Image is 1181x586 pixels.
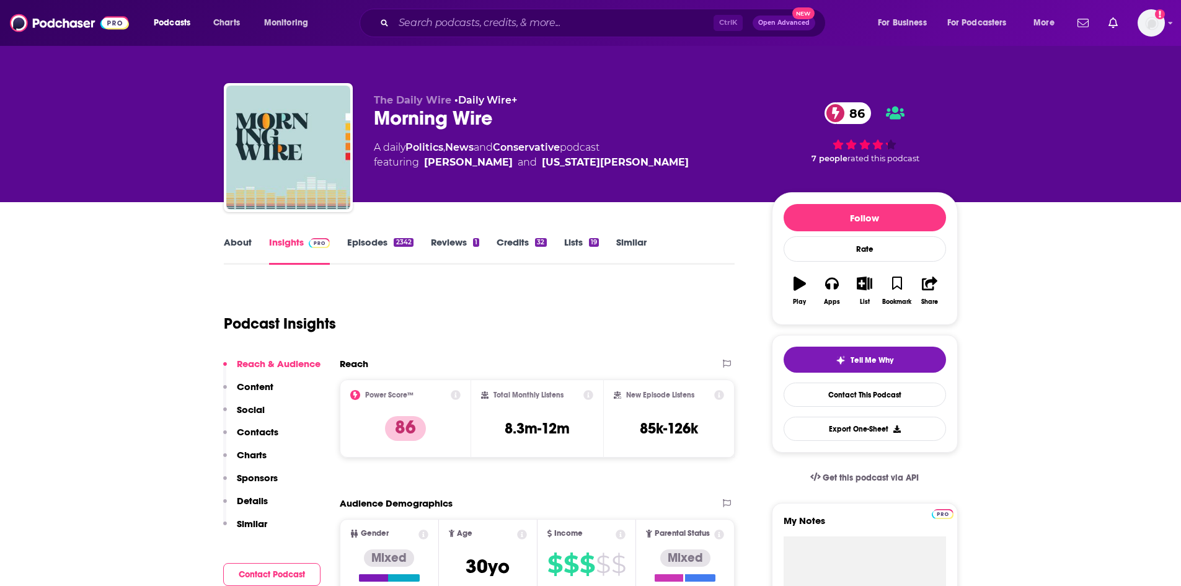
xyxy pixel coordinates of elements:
[1138,9,1165,37] button: Show profile menu
[660,549,710,567] div: Mixed
[913,269,945,313] button: Share
[1138,9,1165,37] img: User Profile
[800,463,929,493] a: Get this podcast via API
[457,530,472,538] span: Age
[921,298,938,306] div: Share
[394,238,413,247] div: 2342
[812,154,847,163] span: 7 people
[851,355,893,365] span: Tell Me Why
[213,14,240,32] span: Charts
[374,155,689,170] span: featuring
[535,238,546,247] div: 32
[823,473,919,483] span: Get this podcast via API
[255,13,324,33] button: open menu
[655,530,710,538] span: Parental Status
[458,94,517,106] a: Daily Wire+
[825,102,871,124] a: 86
[385,416,426,441] p: 86
[224,314,336,333] h1: Podcast Insights
[466,554,510,579] span: 30 yo
[596,554,610,574] span: $
[784,269,816,313] button: Play
[364,549,414,567] div: Mixed
[237,449,267,461] p: Charts
[1155,9,1165,19] svg: Add a profile image
[223,563,321,586] button: Contact Podcast
[860,298,870,306] div: List
[505,419,570,438] h3: 8.3m-12m
[365,391,414,399] h2: Power Score™
[611,554,626,574] span: $
[784,417,946,441] button: Export One-Sheet
[869,13,942,33] button: open menu
[784,347,946,373] button: tell me why sparkleTell Me Why
[547,554,562,574] span: $
[224,236,252,265] a: About
[443,141,445,153] span: ,
[758,20,810,26] span: Open Advanced
[223,381,273,404] button: Content
[374,94,451,106] span: The Daily Wire
[881,269,913,313] button: Bookmark
[932,509,953,519] img: Podchaser Pro
[493,141,560,153] a: Conservative
[371,9,838,37] div: Search podcasts, credits, & more...
[347,236,413,265] a: Episodes2342
[223,472,278,495] button: Sponsors
[394,13,714,33] input: Search podcasts, credits, & more...
[848,269,880,313] button: List
[784,383,946,407] a: Contact This Podcast
[784,515,946,536] label: My Notes
[784,204,946,231] button: Follow
[497,236,546,265] a: Credits32
[772,94,958,171] div: 86 7 peoplerated this podcast
[837,102,871,124] span: 86
[1033,14,1055,32] span: More
[882,298,911,306] div: Bookmark
[223,449,267,472] button: Charts
[714,15,743,31] span: Ctrl K
[473,238,479,247] div: 1
[493,391,564,399] h2: Total Monthly Listens
[640,419,698,438] h3: 85k-126k
[10,11,129,35] img: Podchaser - Follow, Share and Rate Podcasts
[237,472,278,484] p: Sponsors
[145,13,206,33] button: open menu
[340,497,453,509] h2: Audience Demographics
[932,507,953,519] a: Pro website
[939,13,1025,33] button: open menu
[374,140,689,170] div: A daily podcast
[237,358,321,370] p: Reach & Audience
[205,13,247,33] a: Charts
[309,238,330,248] img: Podchaser Pro
[226,86,350,210] img: Morning Wire
[753,16,815,30] button: Open AdvancedNew
[237,381,273,393] p: Content
[626,391,694,399] h2: New Episode Listens
[237,518,267,530] p: Similar
[554,530,583,538] span: Income
[1138,9,1165,37] span: Logged in as luilaking
[947,14,1007,32] span: For Podcasters
[454,94,517,106] span: •
[518,155,537,170] span: and
[784,236,946,262] div: Rate
[154,14,190,32] span: Podcasts
[223,404,265,427] button: Social
[445,141,474,153] a: News
[223,358,321,381] button: Reach & Audience
[847,154,919,163] span: rated this podcast
[580,554,595,574] span: $
[792,7,815,19] span: New
[824,298,840,306] div: Apps
[564,554,578,574] span: $
[340,358,368,370] h2: Reach
[1104,12,1123,33] a: Show notifications dropdown
[223,518,267,541] button: Similar
[361,530,389,538] span: Gender
[264,14,308,32] span: Monitoring
[223,495,268,518] button: Details
[474,141,493,153] span: and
